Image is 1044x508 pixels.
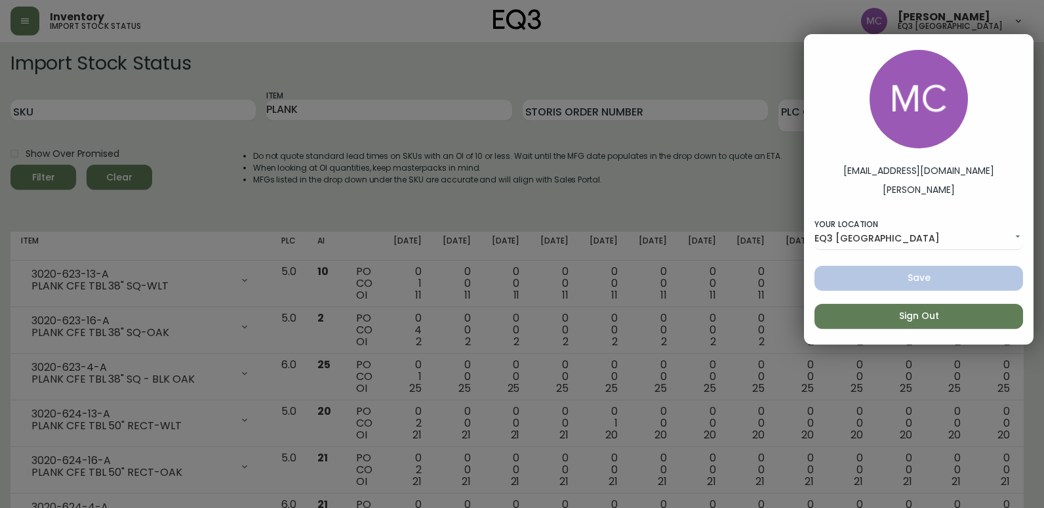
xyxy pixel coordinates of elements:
[814,228,1023,250] div: EQ3 [GEOGRAPHIC_DATA]
[814,304,1023,329] button: Sign Out
[843,164,994,178] label: [EMAIL_ADDRESS][DOMAIN_NAME]
[870,50,968,148] img: 6dbdb61c5655a9a555815750a11666cc
[883,183,954,197] label: [PERSON_NAME]
[825,308,1013,324] span: Sign Out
